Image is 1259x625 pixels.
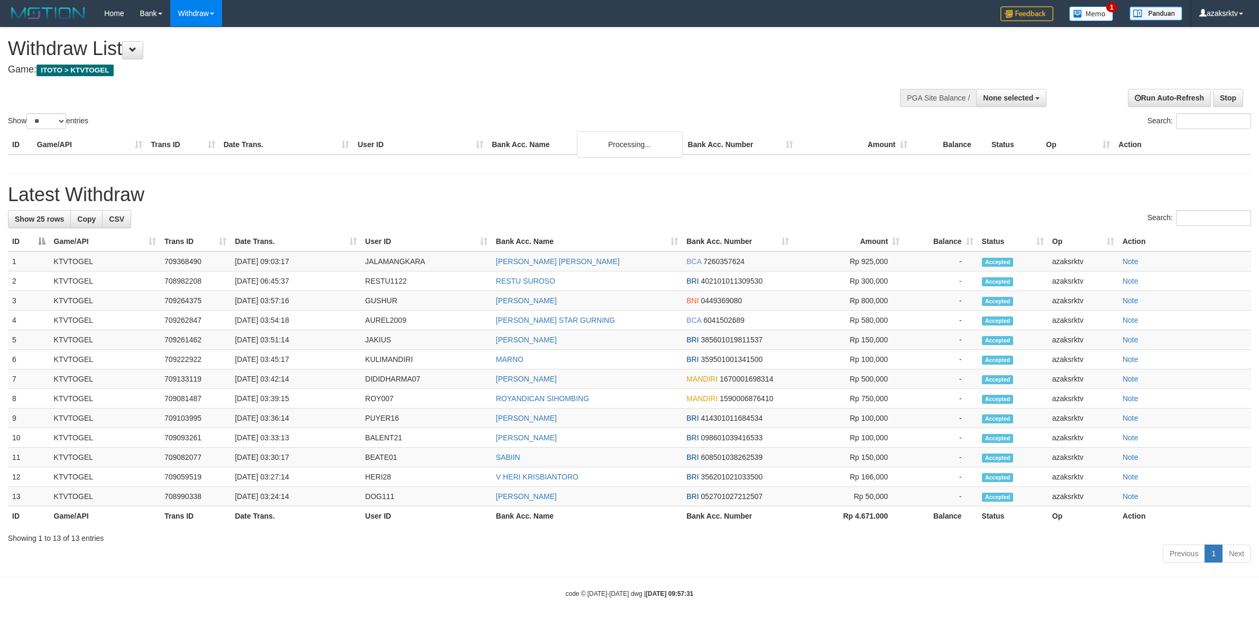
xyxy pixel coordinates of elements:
[793,369,904,389] td: Rp 500,000
[361,506,492,526] th: User ID
[982,277,1014,286] span: Accepted
[793,448,904,467] td: Rp 150,000
[978,232,1048,251] th: Status: activate to sort column ascending
[8,135,33,155] th: ID
[1048,448,1118,467] td: azaksrktv
[686,296,699,305] span: BNI
[50,330,160,350] td: KTVTOGEL
[50,271,160,291] td: KTVTOGEL
[686,433,699,442] span: BRI
[50,506,160,526] th: Game/API
[231,487,361,506] td: [DATE] 03:24:14
[1048,369,1118,389] td: azaksrktv
[50,350,160,369] td: KTVTOGEL
[496,277,555,285] a: RESTU SUROSO
[1069,6,1114,21] img: Button%20Memo.svg
[50,232,160,251] th: Game/API: activate to sort column ascending
[1123,296,1138,305] a: Note
[8,389,50,409] td: 8
[701,473,762,481] span: Copy 356201021033500 to clipboard
[982,493,1014,502] span: Accepted
[361,311,492,330] td: AUREL2009
[361,467,492,487] td: HERI28
[70,210,103,228] a: Copy
[1118,232,1251,251] th: Action
[793,428,904,448] td: Rp 100,000
[8,529,1251,544] div: Showing 1 to 13 of 13 entries
[496,433,557,442] a: [PERSON_NAME]
[686,492,699,501] span: BRI
[50,291,160,311] td: KTVTOGEL
[36,65,114,76] span: ITOTO > KTVTOGEL
[8,5,88,21] img: MOTION_logo.png
[8,65,829,75] h4: Game:
[904,389,977,409] td: -
[361,428,492,448] td: BALENT21
[904,330,977,350] td: -
[904,409,977,428] td: -
[492,506,682,526] th: Bank Acc. Name
[160,350,231,369] td: 709222922
[1123,453,1138,461] a: Note
[982,258,1014,267] span: Accepted
[1123,492,1138,501] a: Note
[686,414,699,422] span: BRI
[361,291,492,311] td: GUSHUR
[686,394,718,403] span: MANDIRI
[686,277,699,285] span: BRI
[982,414,1014,423] span: Accepted
[8,210,71,228] a: Show 25 rows
[904,311,977,330] td: -
[900,89,976,107] div: PGA Site Balance /
[1048,409,1118,428] td: azaksrktv
[1123,394,1138,403] a: Note
[1048,330,1118,350] td: azaksrktv
[8,330,50,350] td: 5
[231,330,361,350] td: [DATE] 03:51:14
[50,251,160,271] td: KTVTOGEL
[231,251,361,271] td: [DATE] 09:03:17
[1048,350,1118,369] td: azaksrktv
[231,409,361,428] td: [DATE] 03:36:14
[982,375,1014,384] span: Accepted
[8,428,50,448] td: 10
[361,271,492,291] td: RESTU1122
[701,336,762,344] span: Copy 385601019811537 to clipboard
[488,135,683,155] th: Bank Acc. Name
[231,350,361,369] td: [DATE] 03:45:17
[1048,251,1118,271] td: azaksrktv
[231,506,361,526] th: Date Trans.
[8,506,50,526] th: ID
[1123,414,1138,422] a: Note
[904,350,977,369] td: -
[8,487,50,506] td: 13
[577,131,683,158] div: Processing...
[982,297,1014,306] span: Accepted
[793,251,904,271] td: Rp 925,000
[231,291,361,311] td: [DATE] 03:57:16
[1048,389,1118,409] td: azaksrktv
[361,389,492,409] td: ROY007
[684,135,797,155] th: Bank Acc. Number
[1048,291,1118,311] td: azaksrktv
[50,311,160,330] td: KTVTOGEL
[1118,506,1251,526] th: Action
[1222,545,1251,563] a: Next
[793,506,904,526] th: Rp 4.671.000
[1176,210,1251,226] input: Search:
[1123,473,1138,481] a: Note
[904,467,977,487] td: -
[701,453,762,461] span: Copy 608501038262539 to clipboard
[8,467,50,487] td: 12
[160,389,231,409] td: 709081487
[231,271,361,291] td: [DATE] 06:45:37
[793,350,904,369] td: Rp 100,000
[496,316,615,324] a: [PERSON_NAME] STAR GURNING
[904,506,977,526] th: Balance
[566,590,694,597] small: code © [DATE]-[DATE] dwg |
[982,336,1014,345] span: Accepted
[1123,277,1138,285] a: Note
[1048,487,1118,506] td: azaksrktv
[1048,311,1118,330] td: azaksrktv
[8,448,50,467] td: 11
